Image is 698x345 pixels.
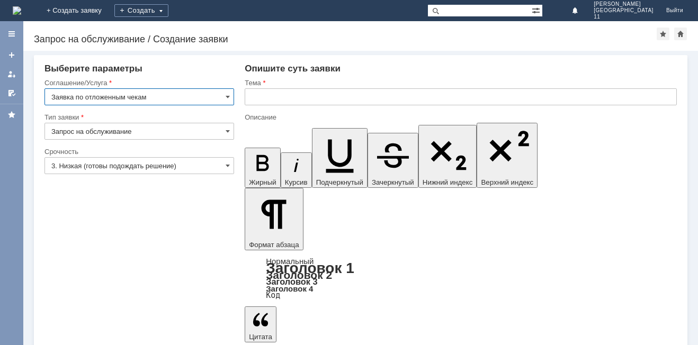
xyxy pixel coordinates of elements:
[245,148,281,188] button: Жирный
[245,114,675,121] div: Описание
[594,14,654,20] span: 11
[44,63,142,74] span: Выберите параметры
[657,28,669,40] div: Добавить в избранное
[316,178,363,186] span: Подчеркнутый
[594,7,654,14] span: [GEOGRAPHIC_DATA]
[266,260,354,276] a: Заголовок 1
[594,1,654,7] span: [PERSON_NAME]
[266,269,332,281] a: Заголовок 2
[44,148,232,155] div: Срочность
[245,63,341,74] span: Опишите суть заявки
[245,258,677,299] div: Формат абзаца
[266,290,280,300] a: Код
[674,28,687,40] div: Сделать домашней страницей
[266,277,317,286] a: Заголовок 3
[3,85,20,102] a: Мои согласования
[13,6,21,15] img: logo
[44,79,232,86] div: Соглашение/Услуга
[3,47,20,63] a: Создать заявку
[249,333,272,341] span: Цитата
[477,123,538,188] button: Верхний индекс
[13,6,21,15] a: Перейти на домашнюю страницу
[249,178,276,186] span: Жирный
[372,178,414,186] span: Зачеркнутый
[245,79,675,86] div: Тема
[418,125,477,188] button: Нижний индекс
[44,114,232,121] div: Тип заявки
[281,152,312,188] button: Курсив
[245,306,276,342] button: Цитата
[245,188,303,250] button: Формат абзаца
[266,284,313,293] a: Заголовок 4
[249,241,299,249] span: Формат абзаца
[114,4,168,17] div: Создать
[368,133,418,188] button: Зачеркнутый
[3,66,20,83] a: Мои заявки
[481,178,533,186] span: Верхний индекс
[285,178,308,186] span: Курсив
[532,5,542,15] span: Расширенный поиск
[34,34,657,44] div: Запрос на обслуживание / Создание заявки
[266,257,314,266] a: Нормальный
[312,128,368,188] button: Подчеркнутый
[423,178,473,186] span: Нижний индекс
